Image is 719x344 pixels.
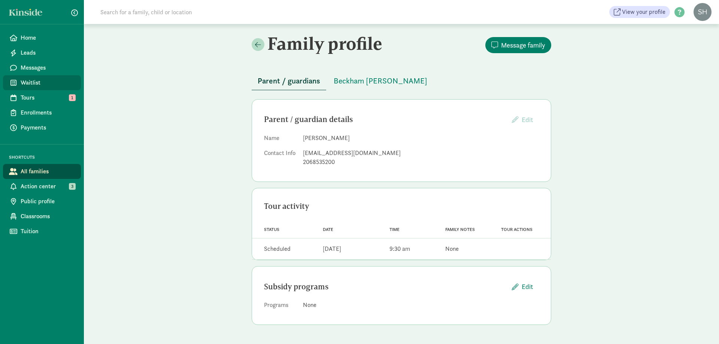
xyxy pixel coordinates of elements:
[485,37,551,53] button: Message family
[3,105,81,120] a: Enrollments
[506,278,539,295] button: Edit
[389,227,400,232] span: Time
[303,149,539,158] div: [EMAIL_ADDRESS][DOMAIN_NAME]
[3,224,81,239] a: Tuition
[264,113,506,125] div: Parent / guardian details
[3,209,81,224] a: Classrooms
[3,120,81,135] a: Payments
[334,75,427,87] span: Beckham [PERSON_NAME]
[69,94,76,101] span: 1
[445,244,459,253] div: None
[3,30,81,45] a: Home
[3,60,81,75] a: Messages
[21,93,75,102] span: Tours
[252,33,400,54] h2: Family profile
[264,200,539,212] div: Tour activity
[682,308,719,344] iframe: Chat Widget
[264,281,506,293] div: Subsidy programs
[264,134,297,146] dt: Name
[501,227,533,232] span: Tour actions
[3,164,81,179] a: All families
[264,244,291,253] div: Scheduled
[3,75,81,90] a: Waitlist
[21,123,75,132] span: Payments
[3,179,81,194] a: Action center 3
[252,72,326,90] button: Parent / guardians
[69,183,76,190] span: 3
[21,108,75,117] span: Enrollments
[522,281,533,292] span: Edit
[21,78,75,87] span: Waitlist
[3,90,81,105] a: Tours 1
[389,244,410,253] div: 9:30 am
[21,227,75,236] span: Tuition
[264,301,297,313] dt: Programs
[252,77,326,85] a: Parent / guardians
[445,227,475,232] span: Family notes
[3,194,81,209] a: Public profile
[21,182,75,191] span: Action center
[21,48,75,57] span: Leads
[21,167,75,176] span: All families
[622,7,665,16] span: View your profile
[303,158,539,167] div: 2068535200
[303,301,539,310] div: None
[3,45,81,60] a: Leads
[323,227,333,232] span: Date
[328,77,433,85] a: Beckham [PERSON_NAME]
[323,244,341,253] div: [DATE]
[21,197,75,206] span: Public profile
[609,6,670,18] a: View your profile
[522,115,533,124] span: Edit
[264,149,297,170] dt: Contact Info
[258,75,320,87] span: Parent / guardians
[303,134,539,143] dd: [PERSON_NAME]
[21,33,75,42] span: Home
[21,63,75,72] span: Messages
[96,4,306,19] input: Search for a family, child or location
[21,212,75,221] span: Classrooms
[264,227,279,232] span: Status
[501,40,545,50] span: Message family
[506,112,539,128] button: Edit
[328,72,433,90] button: Beckham [PERSON_NAME]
